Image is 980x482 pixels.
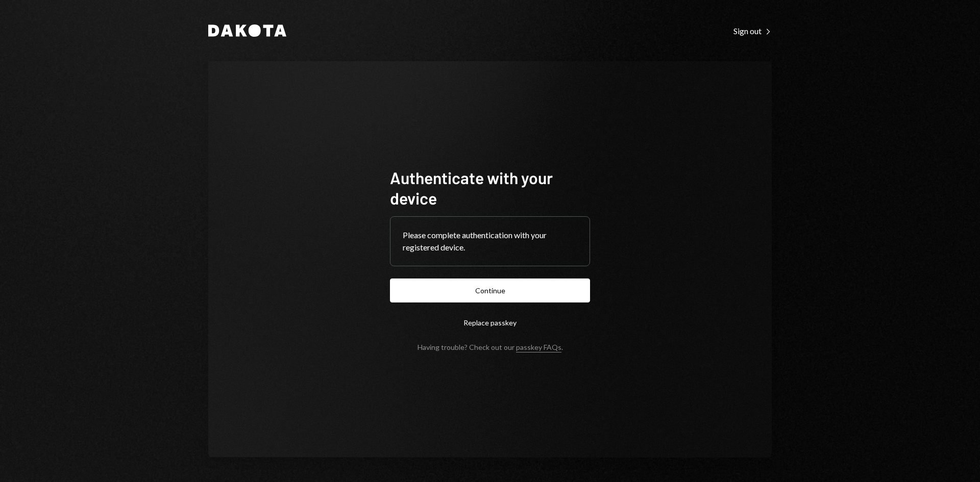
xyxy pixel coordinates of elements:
[516,343,561,352] a: passkey FAQs
[390,167,590,208] h1: Authenticate with your device
[390,278,590,302] button: Continue
[733,26,772,36] div: Sign out
[733,25,772,36] a: Sign out
[390,311,590,335] button: Replace passkey
[403,229,577,253] div: Please complete authentication with your registered device.
[418,343,563,351] div: Having trouble? Check out our .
